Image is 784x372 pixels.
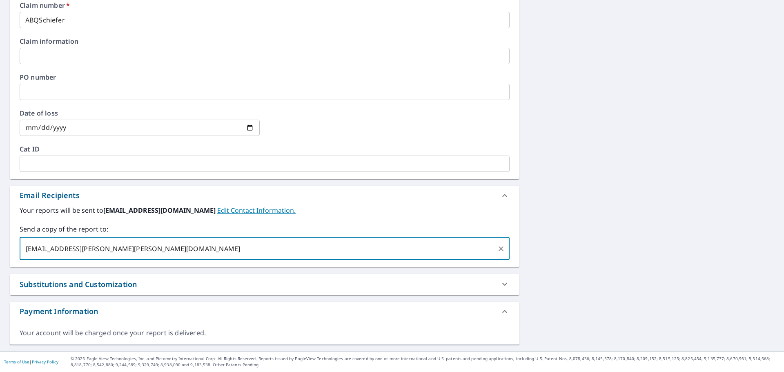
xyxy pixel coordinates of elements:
[20,205,510,215] label: Your reports will be sent to
[20,110,260,116] label: Date of loss
[495,243,507,254] button: Clear
[4,359,58,364] p: |
[20,146,510,152] label: Cat ID
[20,328,510,338] div: Your account will be charged once your report is delivered.
[20,2,510,9] label: Claim number
[10,274,519,295] div: Substitutions and Customization
[20,279,137,290] div: Substitutions and Customization
[20,306,98,317] div: Payment Information
[10,302,519,321] div: Payment Information
[217,206,296,215] a: EditContactInfo
[20,224,510,234] label: Send a copy of the report to:
[71,356,780,368] p: © 2025 Eagle View Technologies, Inc. and Pictometry International Corp. All Rights Reserved. Repo...
[20,38,510,45] label: Claim information
[10,186,519,205] div: Email Recipients
[4,359,29,365] a: Terms of Use
[20,190,80,201] div: Email Recipients
[20,74,510,80] label: PO number
[103,206,217,215] b: [EMAIL_ADDRESS][DOMAIN_NAME]
[32,359,58,365] a: Privacy Policy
